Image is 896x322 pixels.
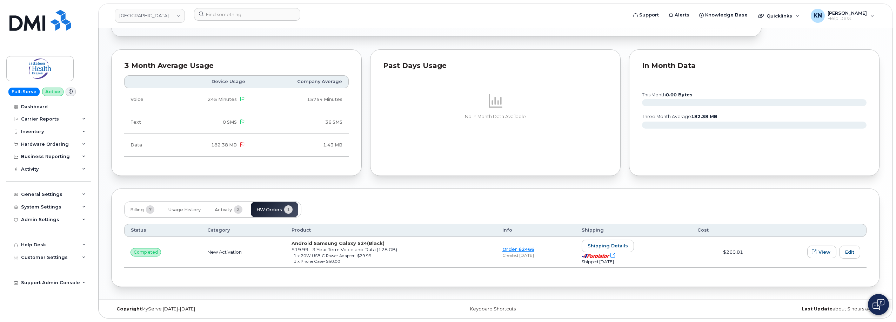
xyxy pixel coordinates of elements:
[124,111,167,134] td: Text
[470,306,516,311] a: Keyboard Shortcuts
[294,259,490,264] div: 1 x Phone Case
[767,13,792,19] span: Quicklinks
[582,227,604,233] span: Shipping
[146,205,154,214] span: 7
[642,114,717,119] text: three month average
[211,142,237,148] span: 182.38 MB
[588,242,628,249] span: Shipping details
[582,240,634,252] button: Shipping details
[502,252,569,258] div: Created [DATE]
[124,88,167,111] td: Voice
[292,240,385,246] strong: Android Samsung Galaxy S24
[134,249,158,255] span: completed
[131,227,146,233] span: Status
[502,246,534,252] a: Order 62466
[582,254,610,258] img: purolator-9dc0d6913a5419968391dc55414bb4d415dd17fc9089aa56d78149fa0af40473.png
[323,259,340,264] span: - $60.00
[814,12,822,20] span: KN
[131,248,161,256] div: null&#013;
[111,306,367,312] div: MyServe [DATE]–[DATE]
[582,253,615,258] a: Open shipping details in new tab
[252,75,349,88] th: Company Average
[806,9,879,23] div: Khanh Nguyen
[292,227,311,233] span: Product
[383,62,608,69] div: Past Days Usage
[207,227,230,233] span: Category
[582,259,685,265] div: Shipped [DATE]
[642,92,693,97] text: this month
[694,8,753,22] a: Knowledge Base
[208,97,237,102] span: 245 Minutes
[167,75,252,88] th: Device Usage
[691,114,717,119] tspan: 182.38 MB
[294,253,490,259] div: 1 x 20W USB-C Power Adapter
[502,227,512,233] span: Info
[623,306,880,312] div: about 5 hours ago
[194,8,300,21] input: Find something...
[705,12,748,19] span: Knowledge Base
[116,306,142,311] strong: Copyright
[223,119,237,125] span: 0 SMS
[753,9,804,23] div: Quicklinks
[124,134,167,157] td: Data
[115,9,185,23] a: Saskatoon Health Region
[215,207,232,213] span: Activity
[697,227,709,233] span: Cost
[691,237,749,268] td: $260.81
[675,12,689,19] span: Alerts
[367,240,385,246] span: (Black)
[642,62,867,69] div: In Month Data
[818,249,830,255] span: View
[639,12,659,19] span: Support
[802,306,833,311] strong: Last Update
[828,16,867,21] span: Help Desk
[383,114,608,120] p: No In Month Data Available
[872,299,884,310] img: Open chat
[666,92,693,97] tspan: 0.00 Bytes
[168,207,201,213] span: Usage History
[828,10,867,16] span: [PERSON_NAME]
[628,8,664,22] a: Support
[124,62,349,69] div: 3 Month Average Usage
[130,207,144,213] span: Billing
[252,134,349,157] td: 1.43 MB
[201,237,285,268] td: New Activation
[252,88,349,111] td: 15754 Minutes
[807,246,836,258] button: View
[664,8,694,22] a: Alerts
[839,246,860,258] a: Edit
[252,111,349,134] td: 36 SMS
[355,253,372,258] span: - $29.99
[234,205,242,214] span: 2
[292,247,397,252] span: $19.99 - 3 Year Term Voice and Data (128 GB)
